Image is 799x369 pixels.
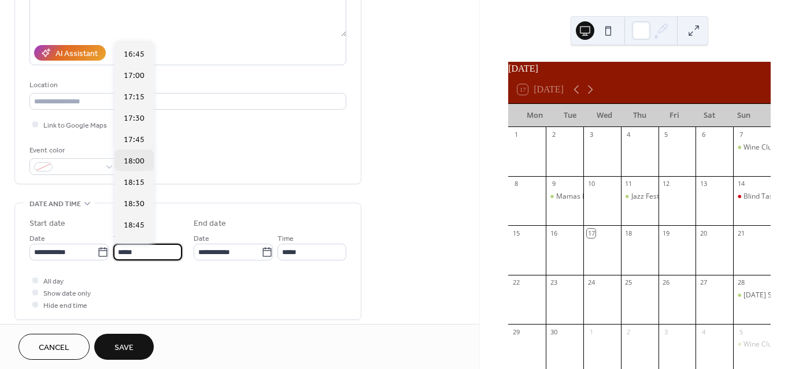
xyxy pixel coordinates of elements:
div: Tue [552,104,587,127]
div: 18 [624,229,633,237]
span: 18:30 [124,198,145,210]
span: Date [29,233,45,245]
div: Location [29,79,344,91]
div: Wine Club [743,143,776,152]
div: 6 [699,131,708,139]
div: Event color [29,144,116,156]
div: Sat [691,104,726,127]
div: Start date [29,218,65,230]
span: 17:30 [124,113,145,125]
div: 22 [512,278,520,287]
div: 13 [699,180,708,188]
div: Jazz Fest 2026 Listening Party [621,192,659,202]
span: Cancel [39,342,69,354]
div: [DATE] [508,62,771,76]
div: 5 [662,131,671,139]
div: 16 [549,229,558,237]
div: Wine Club [733,340,771,349]
span: 18:45 [124,219,145,232]
button: AI Assistant [34,45,106,61]
button: Save [94,334,154,360]
div: 1 [587,327,595,336]
div: 11 [624,180,633,188]
div: AI Assistant [56,48,98,60]
span: Show date only [43,288,91,300]
div: 10 [587,180,595,188]
div: Wine Club [733,143,771,152]
div: 1 [512,131,520,139]
span: 18:00 [124,155,145,167]
div: 14 [737,180,745,188]
span: Date and time [29,198,81,210]
div: 30 [549,327,558,336]
div: Fri [657,104,691,127]
div: [DATE] School [743,290,789,300]
div: 8 [512,180,520,188]
div: 25 [624,278,633,287]
span: All day [43,275,64,288]
div: 2 [549,131,558,139]
div: 26 [662,278,671,287]
div: End date [194,218,226,230]
div: Mon [517,104,552,127]
div: Mamas Kitchen Sink [556,192,621,202]
div: 17 [587,229,595,237]
span: Hide end time [43,300,87,312]
span: 19:00 [124,241,145,253]
span: 17:15 [124,91,145,103]
div: 24 [587,278,595,287]
div: 27 [699,278,708,287]
div: 21 [737,229,745,237]
span: Time [113,233,130,245]
span: 16:45 [124,49,145,61]
div: 29 [512,327,520,336]
div: Sunday School [733,290,771,300]
div: 28 [737,278,745,287]
div: Mamas Kitchen Sink [546,192,583,202]
div: 3 [662,327,671,336]
div: Wine Club [743,340,776,349]
span: 17:45 [124,134,145,146]
div: Thu [622,104,657,127]
div: Jazz Fest 2026 Listening Party [631,192,726,202]
span: Date [194,233,209,245]
div: Blind Tasting Class [733,192,771,202]
span: 18:15 [124,177,145,189]
span: Link to Google Maps [43,120,107,132]
div: Wed [587,104,622,127]
div: 20 [699,229,708,237]
div: Sun [727,104,761,127]
div: 9 [549,180,558,188]
button: Cancel [19,334,90,360]
div: 15 [512,229,520,237]
div: 19 [662,229,671,237]
div: 23 [549,278,558,287]
div: 2 [624,327,633,336]
span: Time [278,233,294,245]
div: 4 [624,131,633,139]
div: 4 [699,327,708,336]
div: 12 [662,180,671,188]
div: 5 [737,327,745,336]
div: 3 [587,131,595,139]
div: 7 [737,131,745,139]
span: 17:00 [124,70,145,82]
span: Save [114,342,134,354]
